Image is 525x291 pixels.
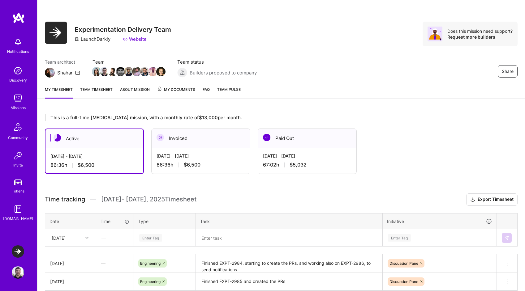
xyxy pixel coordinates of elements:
[12,92,24,104] img: teamwork
[447,34,513,40] div: Request more builders
[97,230,133,246] div: —
[132,67,141,76] img: Team Member Avatar
[101,218,129,225] div: Time
[12,245,24,258] img: LaunchDarkly: Experimentation Delivery Team
[52,234,66,241] div: [DATE]
[101,66,109,77] a: Team Member Avatar
[258,129,356,148] div: Paid Out
[116,67,125,76] img: Team Member Avatar
[203,86,210,99] a: FAQ
[45,86,73,99] a: My timesheet
[263,134,270,141] img: Paid Out
[466,193,518,206] button: Export Timesheet
[196,213,383,229] th: Task
[93,59,165,65] span: Team
[12,266,24,279] img: User Avatar
[10,266,26,279] a: User Avatar
[75,26,171,33] h3: Experimentation Delivery Team
[389,279,418,284] span: Discussion Pane
[109,66,117,77] a: Team Member Avatar
[45,22,67,44] img: Company Logo
[447,28,513,34] div: Does this mission need support?
[184,162,200,168] span: $6,500
[470,196,475,203] i: icon Download
[157,66,165,77] a: Team Member Avatar
[85,236,88,239] i: icon Chevron
[125,66,133,77] a: Team Member Avatar
[502,68,514,74] span: Share
[140,279,161,284] span: Engineering
[100,67,109,76] img: Team Member Avatar
[428,27,442,41] img: Avatar
[123,36,147,42] a: Website
[50,278,91,285] div: [DATE]
[196,255,382,272] textarea: Finished EXPT-2984, starting to create the PRs, and working also on EXPT-2986, to send notifications
[9,77,27,83] div: Discovery
[157,162,245,168] div: 86:36 h
[389,261,418,266] span: Discussion Pane
[177,68,187,78] img: Builders proposed to company
[13,162,23,168] div: Invite
[54,134,61,141] img: Active
[157,86,195,99] a: My Documents
[45,196,85,203] span: Time tracking
[75,37,80,42] i: icon CompanyGray
[80,86,113,99] a: Team timesheet
[11,104,26,111] div: Missions
[7,48,29,55] div: Notifications
[12,188,24,194] div: Tokens
[14,179,22,185] img: tokens
[101,196,196,203] span: [DATE] - [DATE] , 2025 Timesheet
[92,67,101,76] img: Team Member Avatar
[45,213,96,229] th: Date
[217,87,241,92] span: Team Pulse
[263,153,351,159] div: [DATE] - [DATE]
[12,36,24,48] img: bell
[3,215,33,222] div: [DOMAIN_NAME]
[177,59,257,65] span: Team status
[124,67,133,76] img: Team Member Avatar
[75,70,80,75] i: icon Mail
[120,86,150,99] a: About Mission
[157,86,195,93] span: My Documents
[139,233,162,242] div: Enter Tag
[108,67,117,76] img: Team Member Avatar
[57,70,73,76] div: Shahar
[50,162,138,168] div: 86:36 h
[96,255,134,272] div: —
[50,153,138,159] div: [DATE] - [DATE]
[12,65,24,77] img: discovery
[45,114,491,121] div: This is a full-time [MEDICAL_DATA] mission, with a monthly rate of $13,000 per month.
[12,150,24,162] img: Invite
[50,260,91,267] div: [DATE]
[12,203,24,215] img: guide book
[134,213,196,229] th: Type
[8,134,28,141] div: Community
[263,162,351,168] div: 67:02 h
[152,129,250,148] div: Invoiced
[75,36,110,42] div: LaunchDarkly
[148,67,157,76] img: Team Member Avatar
[498,65,518,78] button: Share
[141,66,149,77] a: Team Member Avatar
[217,86,241,99] a: Team Pulse
[96,273,134,290] div: —
[45,68,55,78] img: Team Architect
[78,162,94,168] span: $6,500
[156,67,166,76] img: Team Member Avatar
[133,66,141,77] a: Team Member Avatar
[10,245,26,258] a: LaunchDarkly: Experimentation Delivery Team
[140,261,161,266] span: Engineering
[388,233,411,242] div: Enter Tag
[196,273,382,290] textarea: Finished EXPT-2985 and created the PRs
[149,66,157,77] a: Team Member Avatar
[140,67,149,76] img: Team Member Avatar
[93,66,101,77] a: Team Member Avatar
[117,66,125,77] a: Team Member Avatar
[45,129,143,148] div: Active
[11,120,25,134] img: Community
[12,12,25,23] img: logo
[387,218,492,225] div: Initiative
[45,59,80,65] span: Team architect
[157,134,164,141] img: Invoiced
